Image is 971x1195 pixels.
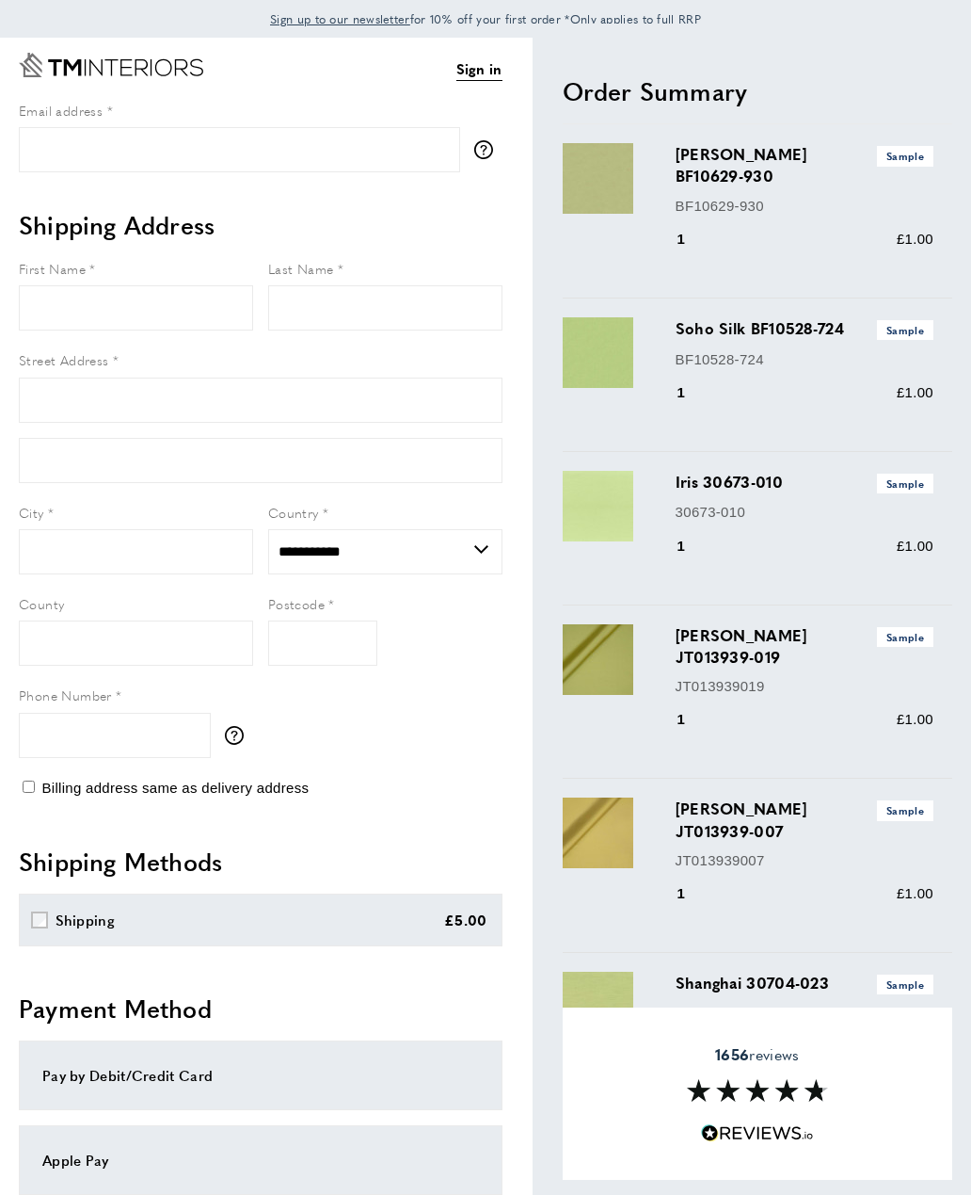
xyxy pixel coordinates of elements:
h2: Order Summary [563,74,952,108]
div: Pay by Debit/Credit Card [42,1064,479,1087]
button: More information [474,140,502,159]
strong: 1656 [715,1042,749,1064]
span: County [19,594,64,613]
span: Sample [877,320,933,340]
p: JT013939019 [676,675,933,698]
h3: [PERSON_NAME] BF10629-930 [676,143,933,186]
p: 30673-010 [676,501,933,524]
span: £1.00 [897,538,933,554]
h2: Payment Method [19,992,502,1025]
h2: Shipping Methods [19,845,502,879]
p: 30704-023 [676,1003,933,1025]
div: 1 [676,882,712,905]
span: City [19,503,44,522]
span: £1.00 [897,384,933,400]
span: £1.00 [897,885,933,901]
img: Soho Silk BF10528-724 [563,317,633,388]
img: Sasina JT013939-019 [563,624,633,695]
h3: Shanghai 30704-023 [676,972,933,994]
input: Billing address same as delivery address [23,781,35,793]
div: £5.00 [444,909,487,931]
span: Billing address same as delivery address [41,780,309,796]
h3: [PERSON_NAME] JT013939-007 [676,798,933,841]
span: First Name [19,259,86,278]
span: reviews [715,1044,799,1063]
span: £1.00 [897,711,933,727]
p: JT013939007 [676,849,933,872]
img: Chelsea Silk BF10629-930 [563,143,633,214]
button: More information [225,726,253,745]
div: 1 [676,228,712,250]
span: Email address [19,101,103,120]
h3: Iris 30673-010 [676,471,933,493]
span: Sample [877,146,933,166]
span: Sample [877,627,933,647]
a: Sign in [456,57,502,81]
img: Sasina JT013939-007 [563,798,633,868]
div: 1 [676,535,712,557]
p: BF10528-724 [676,348,933,371]
a: Go to Home page [19,53,203,77]
span: Sample [877,800,933,820]
img: Reviews.io 5 stars [701,1124,814,1142]
span: £1.00 [897,231,933,247]
span: Sample [877,474,933,493]
span: Last Name [268,259,334,278]
img: Shanghai 30704-023 [563,972,633,1042]
img: Reviews section [687,1079,828,1102]
h2: Shipping Address [19,208,502,242]
span: for 10% off your first order *Only applies to full RRP [270,10,701,27]
a: Sign up to our newsletter [270,9,410,28]
span: Sample [877,975,933,994]
h3: Soho Silk BF10528-724 [676,317,933,340]
div: 1 [676,708,712,731]
span: Sign up to our newsletter [270,10,410,27]
span: Country [268,503,319,522]
span: Phone Number [19,686,112,704]
img: Iris 30673-010 [563,471,633,541]
div: 1 [676,381,712,404]
h3: [PERSON_NAME] JT013939-019 [676,624,933,668]
span: Street Address [19,350,109,369]
p: BF10629-930 [676,195,933,218]
div: Apple Pay [42,1149,479,1171]
span: Postcode [268,594,325,613]
div: Shipping [56,909,115,931]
